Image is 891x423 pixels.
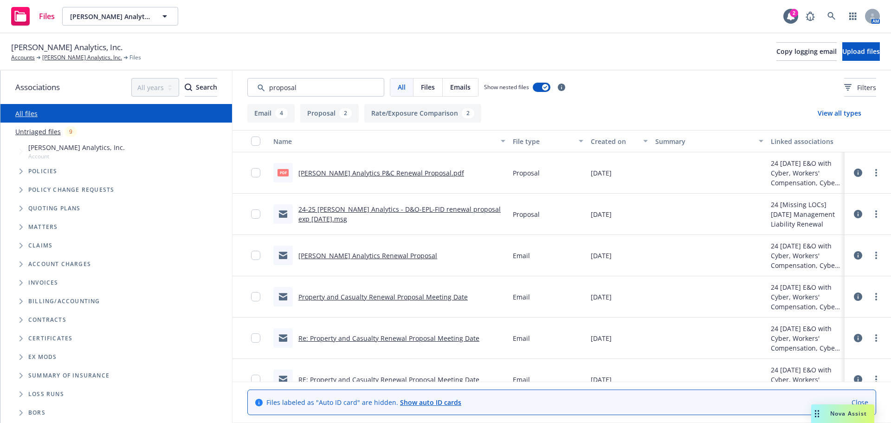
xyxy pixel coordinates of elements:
a: Report a Bug [801,7,820,26]
div: 9 [65,126,77,137]
div: 2 [790,9,798,17]
span: Account [28,152,125,160]
div: 24 [DATE] E&O with Cyber, Workers' Compensation, Cyber, Commercial Package Renewal [771,282,841,312]
span: Policy change requests [28,187,114,193]
span: Files labeled as "Auto ID card" are hidden. [266,397,461,407]
a: more [871,374,882,385]
a: Re: Property and Casualty Renewal Proposal Meeting Date [298,334,479,343]
div: Created on [591,137,638,146]
div: 24 [Missing LOCs] [DATE] Management Liability Renewal [771,200,841,229]
span: Filters [857,83,876,92]
input: Select all [251,137,260,146]
button: Proposal [300,104,359,123]
div: 4 [275,108,288,118]
span: [DATE] [591,168,612,178]
a: 24-25 [PERSON_NAME] Analytics - D&O-EPL-FID renewal proposal exp [DATE].msg [298,205,501,223]
button: Linked associations [767,130,845,152]
a: Search [822,7,841,26]
span: BORs [28,410,45,416]
span: [DATE] [591,209,612,219]
span: [DATE] [591,333,612,343]
input: Search by keyword... [247,78,384,97]
div: Drag to move [811,404,823,423]
a: Close [852,397,868,407]
input: Toggle Row Selected [251,333,260,343]
span: Show nested files [484,83,529,91]
button: Upload files [842,42,880,61]
button: Rate/Exposure Comparison [364,104,481,123]
a: [PERSON_NAME] Analytics P&C Renewal Proposal.pdf [298,169,464,177]
button: File type [509,130,587,152]
span: pdf [278,169,289,176]
input: Toggle Row Selected [251,251,260,260]
span: Contracts [28,317,66,323]
span: [PERSON_NAME] Analytics, Inc. [28,143,125,152]
span: Account charges [28,261,91,267]
input: Toggle Row Selected [251,209,260,219]
span: Proposal [513,209,540,219]
div: Tree Example [0,141,232,292]
div: File type [513,137,573,146]
span: Ex Mods [28,354,57,360]
span: All [398,82,406,92]
a: [PERSON_NAME] Analytics, Inc. [42,53,122,62]
div: 24 [DATE] E&O with Cyber, Workers' Compensation, Cyber, Commercial Package Renewal [771,241,841,270]
span: [DATE] [591,292,612,302]
span: Files [39,13,55,20]
div: Summary [655,137,753,146]
div: 24 [DATE] E&O with Cyber, Workers' Compensation, Cyber, Commercial Package Renewal [771,324,841,353]
a: RE: Property and Casualty Renewal Proposal Meeting Date [298,375,479,384]
input: Toggle Row Selected [251,375,260,384]
span: Billing/Accounting [28,299,100,304]
span: Copy logging email [776,47,837,56]
button: Name [270,130,509,152]
a: Untriaged files [15,127,61,137]
span: Email [513,375,530,384]
input: Toggle Row Selected [251,168,260,177]
span: [DATE] [591,251,612,260]
div: Search [185,78,217,96]
div: 2 [462,108,474,118]
div: Folder Tree Example [0,292,232,422]
a: more [871,291,882,302]
div: 24 [DATE] E&O with Cyber, Workers' Compensation, Cyber, Commercial Package Renewal [771,158,841,188]
a: Files [7,3,58,29]
span: Files [129,53,141,62]
div: Linked associations [771,137,841,146]
a: more [871,250,882,261]
svg: Search [185,84,192,91]
span: Summary of insurance [28,373,110,378]
span: Quoting plans [28,206,81,211]
a: All files [15,109,38,118]
span: Emails [450,82,471,92]
button: Created on [587,130,652,152]
button: View all types [803,104,876,123]
a: more [871,208,882,220]
input: Toggle Row Selected [251,292,260,301]
span: [PERSON_NAME] Analytics, Inc. [70,12,150,21]
span: Matters [28,224,58,230]
button: Nova Assist [811,404,874,423]
span: Certificates [28,336,72,341]
span: Policies [28,169,58,174]
button: [PERSON_NAME] Analytics, Inc. [62,7,178,26]
span: Proposal [513,168,540,178]
span: Claims [28,243,52,248]
button: Filters [844,78,876,97]
span: Email [513,292,530,302]
span: Filters [844,83,876,92]
span: Invoices [28,280,58,286]
span: Email [513,333,530,343]
a: more [871,332,882,344]
a: Accounts [11,53,35,62]
a: Switch app [844,7,862,26]
span: [PERSON_NAME] Analytics, Inc. [11,41,123,53]
button: Email [247,104,295,123]
span: Associations [15,81,60,93]
button: Summary [652,130,767,152]
div: 2 [339,108,352,118]
a: Property and Casualty Renewal Proposal Meeting Date [298,293,468,301]
span: Upload files [842,47,880,56]
div: Name [273,137,495,146]
a: Show auto ID cards [400,398,461,407]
